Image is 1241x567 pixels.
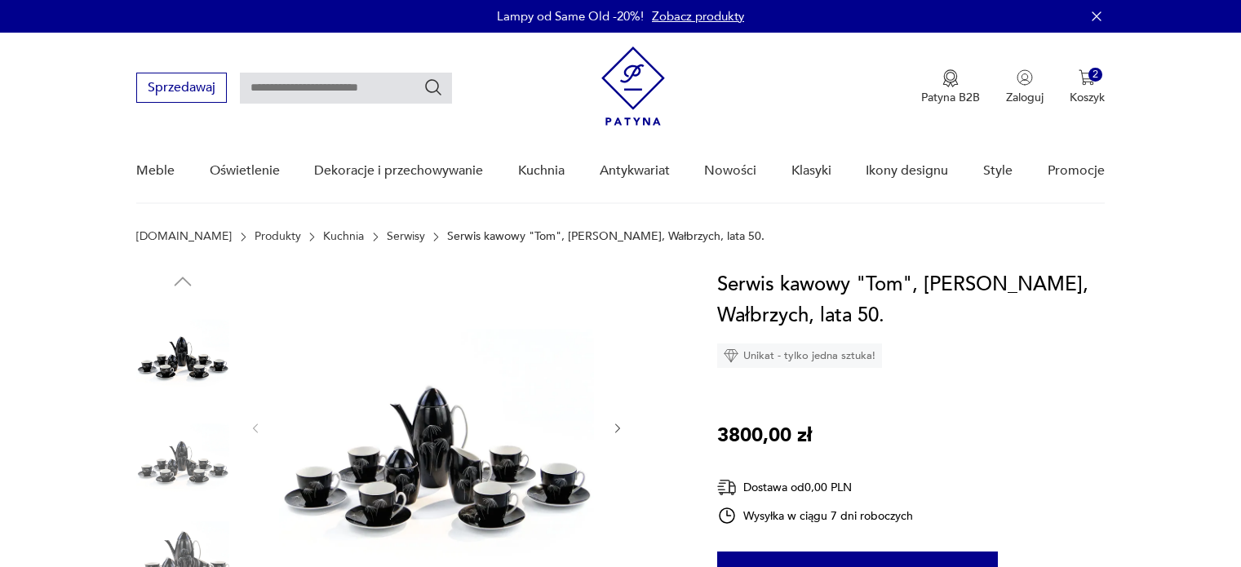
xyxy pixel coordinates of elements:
[866,140,948,202] a: Ikony designu
[518,140,565,202] a: Kuchnia
[1048,140,1105,202] a: Promocje
[210,140,280,202] a: Oświetlenie
[600,140,670,202] a: Antykwariat
[1017,69,1033,86] img: Ikonka użytkownika
[921,90,980,105] p: Patyna B2B
[921,69,980,105] button: Patyna B2B
[1070,69,1105,105] button: 2Koszyk
[983,140,1013,202] a: Style
[717,477,913,498] div: Dostawa od 0,00 PLN
[136,230,232,243] a: [DOMAIN_NAME]
[387,230,425,243] a: Serwisy
[1088,68,1102,82] div: 2
[1079,69,1095,86] img: Ikona koszyka
[255,230,301,243] a: Produkty
[717,477,737,498] img: Ikona dostawy
[717,420,812,451] p: 3800,00 zł
[652,8,744,24] a: Zobacz produkty
[136,140,175,202] a: Meble
[601,47,665,126] img: Patyna - sklep z meblami i dekoracjami vintage
[497,8,644,24] p: Lampy od Same Old -20%!
[704,140,756,202] a: Nowości
[1006,69,1044,105] button: Zaloguj
[1070,90,1105,105] p: Koszyk
[942,69,959,87] img: Ikona medalu
[1006,90,1044,105] p: Zaloguj
[136,83,227,95] a: Sprzedawaj
[717,343,882,368] div: Unikat - tylko jedna sztuka!
[791,140,831,202] a: Klasyki
[136,302,229,395] img: Zdjęcie produktu Serwis kawowy "Tom", J. Steckiewicz, Wałbrzych, lata 50.
[323,230,364,243] a: Kuchnia
[314,140,483,202] a: Dekoracje i przechowywanie
[717,269,1105,331] h1: Serwis kawowy "Tom", [PERSON_NAME], Wałbrzych, lata 50.
[921,69,980,105] a: Ikona medaluPatyna B2B
[136,406,229,499] img: Zdjęcie produktu Serwis kawowy "Tom", J. Steckiewicz, Wałbrzych, lata 50.
[136,73,227,103] button: Sprzedawaj
[423,78,443,97] button: Szukaj
[717,506,913,525] div: Wysyłka w ciągu 7 dni roboczych
[447,230,765,243] p: Serwis kawowy "Tom", [PERSON_NAME], Wałbrzych, lata 50.
[724,348,738,363] img: Ikona diamentu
